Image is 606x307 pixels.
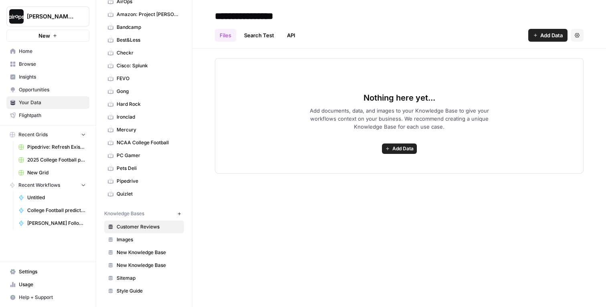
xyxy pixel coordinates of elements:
span: [PERSON_NAME] Follow Up [27,220,86,227]
span: Customer Reviews [117,223,180,230]
a: FEVO [104,72,184,85]
a: Amazon: Project [PERSON_NAME] [104,8,184,21]
a: Checkr [104,46,184,59]
span: Sitemap [117,275,180,282]
span: Ironclad [117,113,180,121]
span: Images [117,236,180,243]
span: Add documents, data, and images to your Knowledge Base to give your workflows context on your bus... [297,107,502,131]
a: Pets Deli [104,162,184,175]
a: Files [215,29,236,42]
span: [PERSON_NAME]-Sandbox [27,12,75,20]
a: Cisco: Splunk [104,59,184,72]
span: Recent Grids [18,131,48,138]
a: New Knowledge Base [104,259,184,272]
a: New Knowledge Base [104,246,184,259]
a: Untitled [15,191,89,204]
span: Nothing here yet... [364,92,435,103]
a: Images [104,233,184,246]
a: College Football prediction [15,204,89,217]
span: New Knowledge Base [117,262,180,269]
span: Style Guide [117,287,180,295]
a: Settings [6,265,89,278]
a: PC Gamer [104,149,184,162]
a: Sitemap [104,272,184,285]
span: Insights [19,73,86,81]
a: [PERSON_NAME] Follow Up [15,217,89,230]
button: Recent Workflows [6,179,89,191]
button: Workspace: Dille-Sandbox [6,6,89,26]
button: Recent Grids [6,129,89,141]
span: New Knowledge Base [117,249,180,256]
span: Mercury [117,126,180,133]
a: Gong [104,85,184,98]
a: Home [6,45,89,58]
a: Customer Reviews [104,220,184,233]
a: Mercury [104,123,184,136]
span: Add Data [540,31,563,39]
a: Opportunities [6,83,89,96]
span: Recent Workflows [18,182,60,189]
a: 2025 College Football prediction Grid [15,153,89,166]
a: Pipedrive [104,175,184,188]
span: Gong [117,88,180,95]
button: Add Data [382,143,417,154]
span: Bandcamp [117,24,180,31]
span: 2025 College Football prediction Grid [27,156,86,164]
a: Best&Less [104,34,184,46]
span: Your Data [19,99,86,106]
span: Checkr [117,49,180,57]
a: Hard Rock [104,98,184,111]
span: Opportunities [19,86,86,93]
span: Untitled [27,194,86,201]
img: Dille-Sandbox Logo [9,9,24,24]
span: Hard Rock [117,101,180,108]
button: New [6,30,89,42]
span: Amazon: Project [PERSON_NAME] [117,11,180,18]
a: Pipedrive: Refresh Existing Content [15,141,89,153]
span: Cisco: Splunk [117,62,180,69]
span: Add Data [392,145,414,152]
span: Flightpath [19,112,86,119]
a: API [282,29,300,42]
a: Style Guide [104,285,184,297]
span: Best&Less [117,36,180,44]
span: Pets Deli [117,165,180,172]
span: Usage [19,281,86,288]
button: Add Data [528,29,568,42]
span: PC Gamer [117,152,180,159]
span: Knowledge Bases [104,210,144,217]
a: Ironclad [104,111,184,123]
span: FEVO [117,75,180,82]
button: Help + Support [6,291,89,304]
a: Quizlet [104,188,184,200]
a: NCAA College Football [104,136,184,149]
a: Usage [6,278,89,291]
span: Browse [19,61,86,68]
a: Search Test [239,29,279,42]
a: Bandcamp [104,21,184,34]
span: NCAA College Football [117,139,180,146]
span: Settings [19,268,86,275]
span: Help + Support [19,294,86,301]
span: Pipedrive [117,178,180,185]
span: Pipedrive: Refresh Existing Content [27,143,86,151]
span: Home [19,48,86,55]
span: New Grid [27,169,86,176]
a: New Grid [15,166,89,179]
a: Insights [6,71,89,83]
a: Your Data [6,96,89,109]
span: New [38,32,50,40]
a: Flightpath [6,109,89,122]
span: College Football prediction [27,207,86,214]
span: Quizlet [117,190,180,198]
a: Browse [6,58,89,71]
